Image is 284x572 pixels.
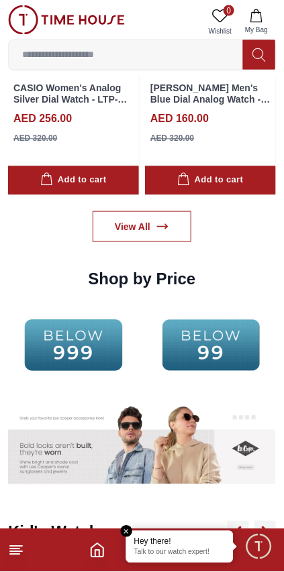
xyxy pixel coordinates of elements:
p: Talk to our watch expert! [134,549,226,558]
a: CASIO Women's Analog Silver Dial Watch - LTP-1302SG-7A [13,83,128,117]
div: AED 320.00 [150,133,194,145]
span: My Bag [240,25,273,36]
a: Home [89,542,105,559]
h4: AED 256.00 [13,111,72,127]
div: Add to cart [177,173,243,188]
img: Banner Image [75,401,142,495]
img: Banner Image [209,401,276,495]
a: View All [93,211,191,242]
img: ... [8,304,139,388]
div: AED 320.00 [13,133,57,145]
div: Add to cart [40,173,106,188]
h2: Shop by Price [88,269,195,290]
div: Hey there! [134,536,226,547]
h2: Kid's Watches [8,522,117,543]
span: 0 [224,5,234,16]
span: Wishlist [203,27,237,37]
div: Chat Widget [244,532,274,562]
a: 0Wishlist [203,5,237,40]
em: Close tooltip [121,526,133,538]
img: ... [8,5,125,35]
button: My Bag [237,5,276,40]
button: Add to cart [8,166,139,195]
img: Banner Image [142,401,209,495]
button: Add to cart [145,166,276,195]
img: Banner Image [8,401,75,495]
h4: AED 160.00 [150,111,209,127]
a: [PERSON_NAME] Men's Blue Dial Analog Watch - LC07938.390 [150,83,271,117]
img: ... [146,304,277,388]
